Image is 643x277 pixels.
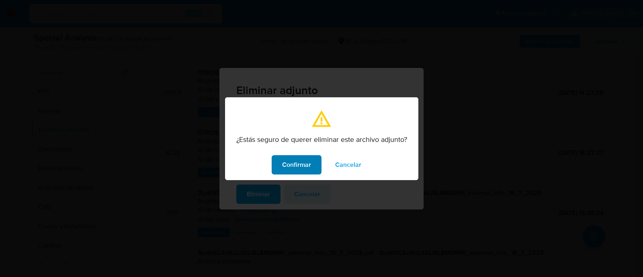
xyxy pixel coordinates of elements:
button: modal_confirmation.confirm [272,155,321,174]
span: Cancelar [335,156,361,174]
p: ¿Estás seguro de querer eliminar este archivo adjunto? [236,135,407,144]
span: Confirmar [282,156,311,174]
button: modal_confirmation.cancel [325,155,372,174]
div: modal_confirmation.title [225,97,418,180]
